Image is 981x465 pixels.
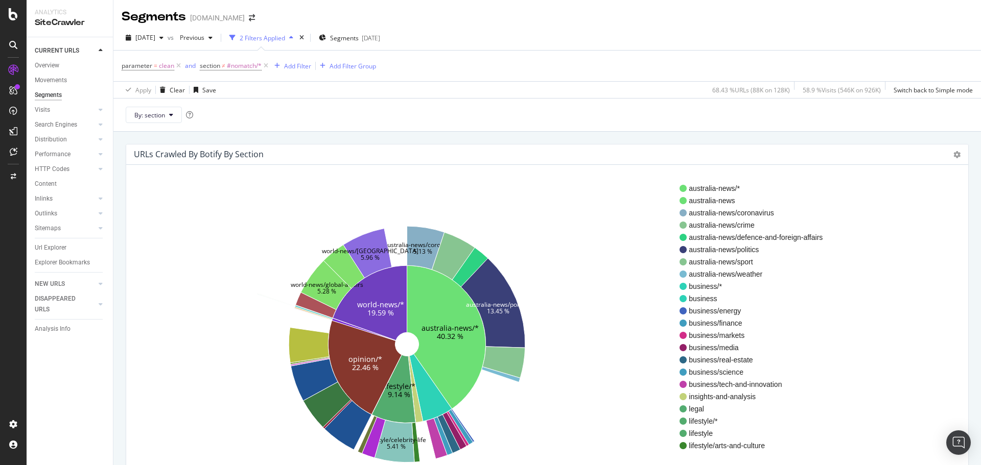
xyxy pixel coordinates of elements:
a: NEW URLS [35,279,96,289]
div: Sitemaps [35,223,61,234]
span: 2025 Jul. 24th [135,33,155,42]
span: clean [159,59,174,73]
span: australia-news/coronavirus [689,208,823,218]
span: insights-and-analysis [689,391,823,402]
span: Previous [176,33,204,42]
span: legal [689,404,823,414]
span: section [200,61,220,70]
span: australia-news/crime [689,220,823,230]
text: lifestyle/* [382,381,415,391]
div: Switch back to Simple mode [894,86,973,94]
span: australia-news/weather [689,269,823,279]
div: Save [202,86,216,94]
a: Url Explorer [35,242,106,253]
div: [DOMAIN_NAME] [190,13,245,23]
div: Segments [122,8,186,26]
text: 40.32 % [437,331,463,341]
button: 2 Filters Applied [225,30,297,46]
i: Options [953,151,961,158]
div: Overview [35,60,59,71]
button: and [185,61,196,70]
span: vs [168,33,176,42]
a: Overview [35,60,106,71]
text: world-news/global-affairs [291,280,363,289]
span: By: section [134,111,165,119]
text: australia-news/* [422,323,479,333]
span: lifestyle [689,428,823,438]
text: world-news/[GEOGRAPHIC_DATA] [322,246,418,255]
div: Segments [35,90,62,101]
a: CURRENT URLS [35,45,96,56]
a: HTTP Codes [35,164,96,175]
span: = [154,61,157,70]
span: australia-news/* [689,183,823,193]
div: Analysis Info [35,324,71,334]
button: Previous [176,30,217,46]
text: opinion/* [348,354,382,364]
div: 58.9 % Visits ( 546K on 926K ) [803,86,881,94]
div: Movements [35,75,67,86]
div: Outlinks [35,208,57,219]
div: Open Intercom Messenger [946,430,971,455]
span: business/energy [689,306,823,316]
span: lifestyle/* [689,416,823,426]
div: Explorer Bookmarks [35,257,90,268]
div: DISAPPEARED URLS [35,293,86,315]
div: CURRENT URLS [35,45,79,56]
button: Switch back to Simple mode [890,82,973,98]
span: australia-news/politics [689,244,823,255]
div: Apply [135,86,151,94]
span: business [689,293,823,304]
div: HTTP Codes [35,164,69,175]
a: Explorer Bookmarks [35,257,106,268]
text: australia-news/politics [466,300,530,308]
text: 5.96 % [361,253,380,261]
div: Content [35,179,57,189]
span: #nomatch/* [227,59,262,73]
button: Clear [156,82,185,98]
a: Visits [35,105,96,115]
text: australia-news/coronavirus [384,240,462,249]
div: Clear [170,86,185,94]
div: Inlinks [35,193,53,204]
text: 9.14 % [388,389,410,399]
span: business/real-estate [689,355,823,365]
div: 68.43 % URLs ( 88K on 128K ) [712,86,790,94]
span: business/media [689,342,823,353]
div: Search Engines [35,119,77,130]
a: Analysis Info [35,324,106,334]
button: [DATE] [122,30,168,46]
a: DISAPPEARED URLS [35,293,96,315]
span: lifestyle/arts-and-culture [689,440,823,451]
div: times [297,33,306,43]
a: Inlinks [35,193,96,204]
button: Segments[DATE] [315,30,384,46]
span: australia-news/defence-and-foreign-affairs [689,232,823,242]
button: Add Filter [270,60,311,72]
span: Segments [330,34,359,42]
div: [DATE] [362,34,380,42]
a: Outlinks [35,208,96,219]
button: Add Filter Group [316,60,376,72]
text: world-news/* [357,300,404,309]
a: Movements [35,75,106,86]
a: Search Engines [35,119,96,130]
span: business/finance [689,318,823,328]
text: 22.46 % [352,362,379,372]
div: Add Filter [284,62,311,70]
span: business/markets [689,330,823,340]
div: Visits [35,105,50,115]
a: Segments [35,90,106,101]
span: parameter [122,61,152,70]
text: 19.59 % [367,308,394,317]
div: Distribution [35,134,67,145]
div: SiteCrawler [35,17,105,29]
text: 5.13 % [413,247,432,256]
button: By: section [126,107,182,123]
span: ≠ [222,61,225,70]
button: Apply [122,82,151,98]
h4: URLs Crawled By Botify By section [134,148,264,161]
a: Content [35,179,106,189]
span: australia-news/sport [689,257,823,267]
